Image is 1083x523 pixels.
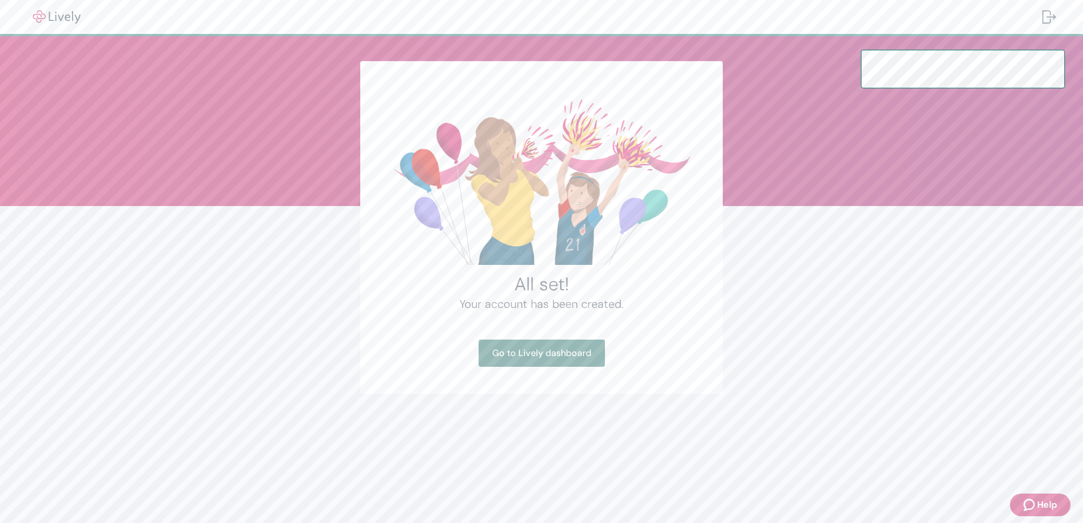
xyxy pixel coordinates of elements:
[1010,494,1071,516] button: Zendesk support iconHelp
[1037,498,1057,512] span: Help
[387,273,696,295] h2: All set!
[25,10,88,24] img: Lively
[387,295,696,312] h4: Your account has been created.
[1033,3,1065,31] button: Log out
[1024,498,1037,512] svg: Zendesk support icon
[479,340,605,367] a: Go to Lively dashboard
